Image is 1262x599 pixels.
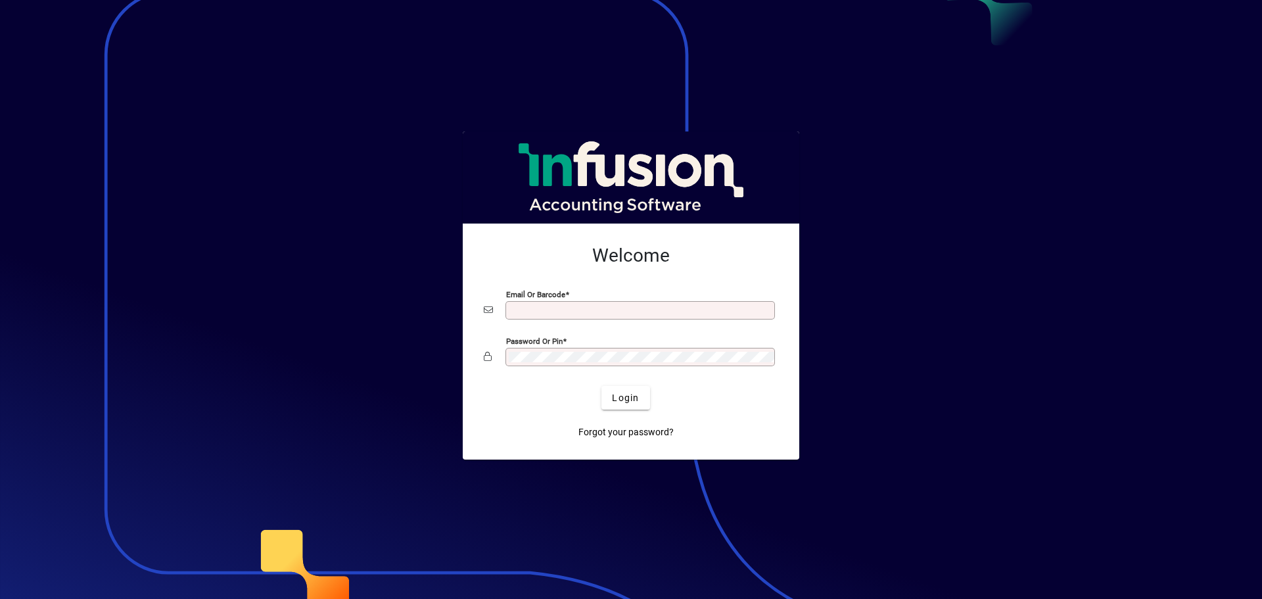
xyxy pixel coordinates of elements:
[506,337,563,346] mat-label: Password or Pin
[578,425,674,439] span: Forgot your password?
[506,290,565,299] mat-label: Email or Barcode
[756,352,766,363] img: npw-badge-icon-locked.svg
[612,391,639,405] span: Login
[756,306,766,316] img: npw-badge-icon-locked.svg
[573,420,679,444] a: Forgot your password?
[601,386,649,410] button: Login
[484,245,778,267] h2: Welcome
